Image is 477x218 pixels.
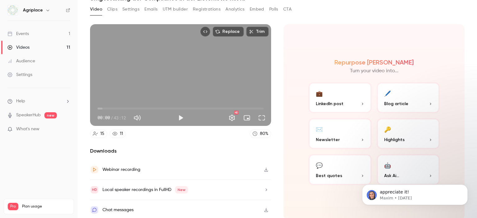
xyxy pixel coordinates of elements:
[384,124,391,134] div: 🔑
[102,206,134,214] div: Chat messages
[7,44,30,51] div: Videos
[44,112,57,118] span: new
[16,126,39,132] span: What's new
[213,27,244,37] button: Replace
[7,98,70,105] li: help-dropdown-opener
[100,131,104,137] div: 15
[316,88,323,98] div: 💼
[144,4,157,14] button: Emails
[384,100,408,107] span: Blog article
[334,59,414,66] h2: Repurpose [PERSON_NAME]
[316,136,340,143] span: Newsletter
[102,166,140,173] div: Webinar recording
[269,4,278,14] button: Polls
[8,203,18,210] span: Pro
[256,112,268,124] button: Full screen
[246,27,269,37] button: Trim
[110,130,126,138] a: 11
[316,124,323,134] div: ✉️
[98,114,126,121] div: 00:00
[193,4,220,14] button: Registrations
[63,127,70,132] iframe: Noticeable Trigger
[8,5,18,15] img: Agriplace
[350,67,398,75] p: Turn your video into...
[98,114,110,121] span: 00:00
[7,72,32,78] div: Settings
[377,82,440,113] button: 🖊️Blog article
[16,98,25,105] span: Help
[316,100,343,107] span: LinkedIn post
[316,172,342,179] span: Best quotes
[111,114,113,121] span: /
[384,136,405,143] span: Highlights
[90,4,102,14] button: Video
[200,27,210,37] button: Embed video
[225,4,245,14] button: Analytics
[22,204,70,209] span: Plan usage
[260,131,268,137] div: 80 %
[175,186,188,194] span: New
[384,160,391,170] div: 🤖
[175,112,187,124] button: Play
[90,130,107,138] a: 15
[7,31,29,37] div: Events
[377,154,440,185] button: 🤖Ask Ai...
[377,118,440,149] button: 🔑Highlights
[250,130,271,138] a: 80%
[114,114,126,121] span: 43:12
[107,4,117,14] button: Clips
[353,171,477,215] iframe: Intercom notifications message
[308,82,372,113] button: 💼LinkedIn post
[7,58,35,64] div: Audience
[308,118,372,149] button: ✉️Newsletter
[23,7,43,13] h6: Agriplace
[16,112,41,118] a: SpeakerHub
[234,111,238,114] div: HD
[122,4,139,14] button: Settings
[241,112,253,124] button: Turn on miniplayer
[163,4,188,14] button: UTM builder
[308,154,372,185] button: 💬Best quotes
[283,4,292,14] button: CTA
[120,131,123,137] div: 11
[90,147,271,155] h2: Downloads
[226,112,238,124] button: Settings
[131,112,143,124] button: Mute
[384,88,391,98] div: 🖊️
[250,4,264,14] button: Embed
[102,186,188,194] div: Local speaker recordings in FullHD
[316,160,323,170] div: 💬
